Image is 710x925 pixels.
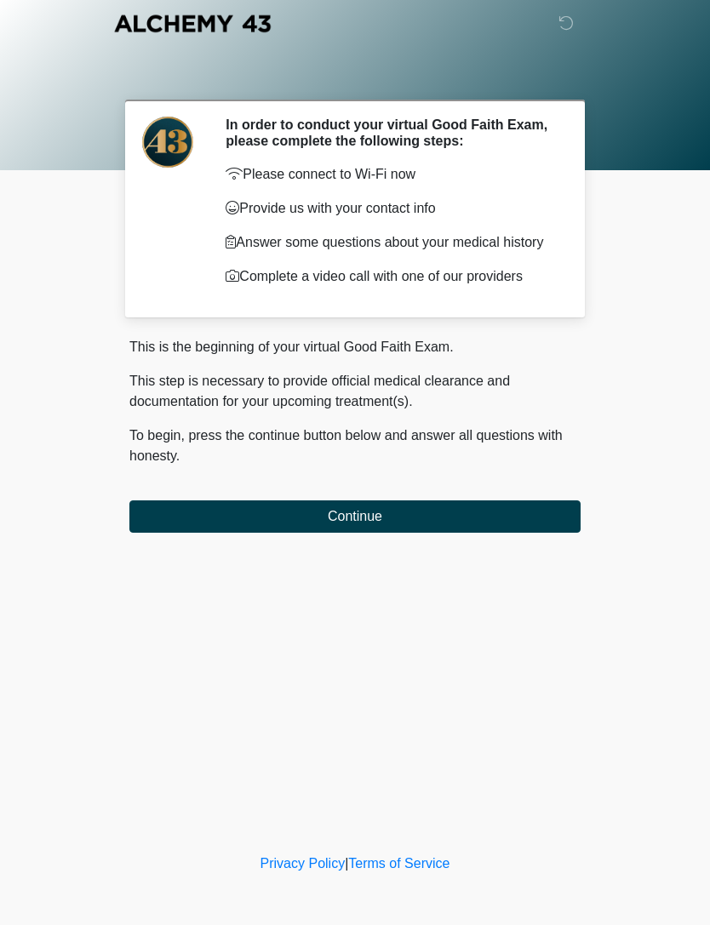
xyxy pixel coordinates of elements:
[226,198,555,219] p: Provide us with your contact info
[226,164,555,185] p: Please connect to Wi-Fi now
[226,117,555,149] h2: In order to conduct your virtual Good Faith Exam, please complete the following steps:
[129,425,581,466] p: To begin, press the continue button below and answer all questions with honesty.
[226,266,555,287] p: Complete a video call with one of our providers
[117,61,593,93] h1: ‎ ‎ ‎ ‎
[112,13,272,34] img: Alchemy 43 Logo
[129,337,581,357] p: This is the beginning of your virtual Good Faith Exam.
[129,500,581,533] button: Continue
[226,232,555,253] p: Answer some questions about your medical history
[261,856,346,871] a: Privacy Policy
[345,856,348,871] a: |
[142,117,193,168] img: Agent Avatar
[129,371,581,412] p: This step is necessary to provide official medical clearance and documentation for your upcoming ...
[348,856,449,871] a: Terms of Service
